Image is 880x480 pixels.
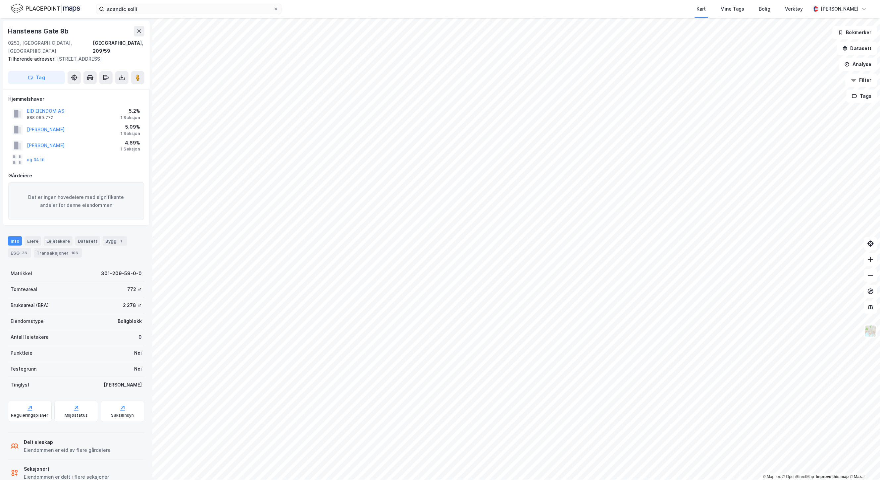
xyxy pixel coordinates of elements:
[785,5,803,13] div: Verktøy
[70,250,79,256] div: 106
[759,5,771,13] div: Bolig
[8,56,57,62] span: Tilhørende adresser:
[821,5,859,13] div: [PERSON_NAME]
[11,381,29,389] div: Tinglyst
[24,438,111,446] div: Delt eieskap
[816,474,849,479] a: Improve this map
[8,95,144,103] div: Hjemmelshaver
[11,3,80,15] img: logo.f888ab2527a4732fd821a326f86c7f29.svg
[24,465,109,473] div: Seksjonert
[121,131,140,136] div: 1 Seksjon
[11,333,49,341] div: Antall leietakere
[847,448,880,480] div: Kontrollprogram for chat
[127,285,142,293] div: 772 ㎡
[134,365,142,373] div: Nei
[93,39,144,55] div: [GEOGRAPHIC_DATA], 209/59
[21,250,28,256] div: 36
[697,5,706,13] div: Kart
[11,301,49,309] div: Bruksareal (BRA)
[121,123,140,131] div: 5.09%
[75,236,100,246] div: Datasett
[121,107,140,115] div: 5.2%
[8,172,144,180] div: Gårdeiere
[837,42,877,55] button: Datasett
[11,365,36,373] div: Festegrunn
[721,5,745,13] div: Mine Tags
[11,285,37,293] div: Tomteareal
[111,413,134,418] div: Saksinnsyn
[846,74,877,87] button: Filter
[104,4,273,14] input: Søk på adresse, matrikkel, gårdeiere, leietakere eller personer
[11,413,48,418] div: Reguleringsplaner
[847,448,880,480] iframe: Chat Widget
[11,349,32,357] div: Punktleie
[27,115,53,120] div: 888 969 772
[121,139,140,147] div: 4.69%
[104,381,142,389] div: [PERSON_NAME]
[782,474,814,479] a: OpenStreetMap
[24,446,111,454] div: Eiendommen er eid av flere gårdeiere
[134,349,142,357] div: Nei
[8,55,139,63] div: [STREET_ADDRESS]
[121,147,140,152] div: 1 Seksjon
[8,236,22,246] div: Info
[763,474,781,479] a: Mapbox
[839,58,877,71] button: Analyse
[864,325,877,337] img: Z
[8,71,65,84] button: Tag
[8,26,70,36] div: Hansteens Gate 9b
[833,26,877,39] button: Bokmerker
[123,301,142,309] div: 2 278 ㎡
[11,317,44,325] div: Eiendomstype
[8,39,93,55] div: 0253, [GEOGRAPHIC_DATA], [GEOGRAPHIC_DATA]
[8,182,144,220] div: Det er ingen hovedeiere med signifikante andeler for denne eiendommen
[34,248,82,258] div: Transaksjoner
[103,236,127,246] div: Bygg
[138,333,142,341] div: 0
[11,270,32,277] div: Matrikkel
[65,413,88,418] div: Miljøstatus
[121,115,140,120] div: 1 Seksjon
[44,236,73,246] div: Leietakere
[118,317,142,325] div: Boligblokk
[847,90,877,103] button: Tags
[118,238,125,244] div: 1
[101,270,142,277] div: 301-209-59-0-0
[25,236,41,246] div: Eiere
[8,248,31,258] div: ESG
